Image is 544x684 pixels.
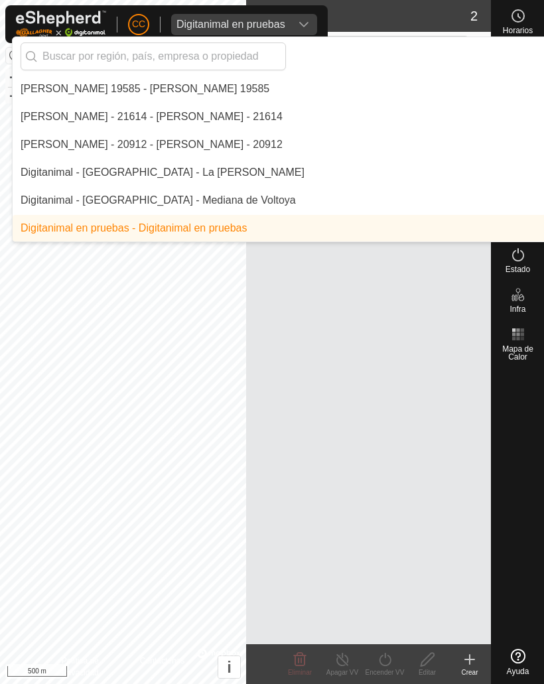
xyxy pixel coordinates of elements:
span: 2 [470,6,478,26]
div: [PERSON_NAME] - 20912 - [PERSON_NAME] - 20912 [21,137,283,153]
div: Digitanimal en pruebas [176,19,285,30]
div: Encender VV [364,667,406,677]
a: Ayuda [492,644,544,681]
span: Horarios [503,27,533,34]
div: Editar [406,667,448,677]
button: + [6,70,22,86]
span: Digitanimal en pruebas [171,14,291,35]
span: i [227,658,232,676]
button: – [6,87,22,103]
input: Buscar por región, país, empresa o propiedad [21,42,286,70]
div: Apagar VV [321,667,364,677]
div: [PERSON_NAME] 19585 - [PERSON_NAME] 19585 [21,81,269,97]
img: Logo Gallagher [16,11,106,38]
button: Restablecer Mapa [6,48,22,64]
button: i [218,656,240,678]
span: Ayuda [507,667,529,675]
span: Estado [506,265,530,273]
a: Contáctenos [140,655,184,679]
h2: Rebaños [254,8,470,24]
a: Política de Privacidad [62,655,124,679]
div: Crear [448,667,491,677]
span: Infra [510,305,525,313]
div: Digitanimal - [GEOGRAPHIC_DATA] - La [PERSON_NAME] [21,165,305,180]
div: dropdown trigger [291,14,317,35]
span: Mapa de Calor [495,345,541,361]
span: Eliminar [288,669,312,676]
div: [PERSON_NAME] - 21614 - [PERSON_NAME] - 21614 [21,109,283,125]
span: CC [132,17,145,31]
div: Digitanimal - [GEOGRAPHIC_DATA] - Mediana de Voltoya [21,192,296,208]
div: Digitanimal en pruebas - Digitanimal en pruebas [21,220,247,236]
